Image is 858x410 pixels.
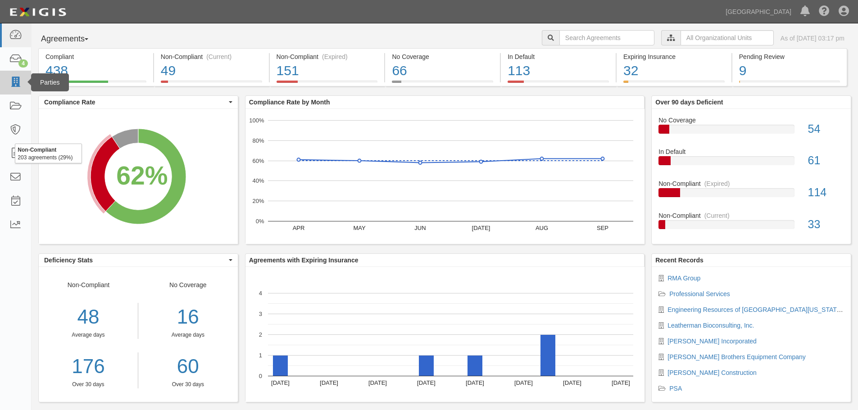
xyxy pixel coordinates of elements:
[652,116,851,125] div: No Coverage
[259,311,262,317] text: 3
[277,61,378,81] div: 151
[259,373,262,379] text: 0
[417,379,436,386] text: [DATE]
[392,52,493,61] div: No Coverage
[667,369,757,376] a: [PERSON_NAME] Construction
[44,256,227,265] span: Deficiency Stats
[39,352,138,381] a: 176
[732,81,847,88] a: Pending Review9
[259,331,262,338] text: 2
[597,225,608,231] text: SEP
[655,99,723,106] b: Over 90 days Deficient
[145,331,231,339] div: Average days
[145,352,231,381] a: 60
[116,158,168,194] div: 62%
[138,280,238,388] div: No Coverage
[38,30,106,48] button: Agreements
[617,81,731,88] a: Expiring Insurance32
[658,211,844,236] a: Non-Compliant(Current)33
[563,379,581,386] text: [DATE]
[320,379,338,386] text: [DATE]
[18,59,28,68] div: 4
[161,61,262,81] div: 49
[252,177,264,184] text: 40%
[392,61,493,81] div: 66
[249,257,359,264] b: Agreements with Expiring Insurance
[819,6,830,17] i: Help Center - Complianz
[252,157,264,164] text: 60%
[801,153,851,169] div: 61
[145,303,231,331] div: 16
[667,306,856,313] a: Engineering Resources of [GEOGRAPHIC_DATA][US_STATE], Inc.
[667,353,806,360] a: [PERSON_NAME] Brothers Equipment Company
[658,179,844,211] a: Non-Compliant(Expired)114
[252,198,264,204] text: 20%
[801,216,851,233] div: 33
[514,379,533,386] text: [DATE]
[385,81,500,88] a: No Coverage66
[245,267,645,402] svg: A chart.
[249,99,330,106] b: Compliance Rate by Month
[704,179,730,188] div: (Expired)
[353,225,366,231] text: MAY
[655,257,704,264] b: Recent Records
[739,52,840,61] div: Pending Review
[45,61,146,81] div: 438
[781,34,844,43] div: As of [DATE] 03:17 pm
[739,61,840,81] div: 9
[559,30,654,45] input: Search Agreements
[681,30,774,45] input: All Organizational Units
[259,290,262,297] text: 4
[252,137,264,144] text: 80%
[292,225,304,231] text: APR
[31,73,69,91] div: Parties
[652,211,851,220] div: Non-Compliant
[39,109,238,244] svg: A chart.
[667,322,754,329] a: Leatherman Bioconsulting, Inc.
[245,109,645,244] svg: A chart.
[39,280,138,388] div: Non-Compliant
[154,81,269,88] a: Non-Compliant(Current)49
[721,3,796,21] a: [GEOGRAPHIC_DATA]
[206,52,232,61] div: (Current)
[612,379,630,386] text: [DATE]
[270,81,385,88] a: Non-Compliant(Expired)151
[39,331,138,339] div: Average days
[45,52,146,61] div: Compliant
[277,52,378,61] div: Non-Compliant (Expired)
[472,225,490,231] text: [DATE]
[271,379,290,386] text: [DATE]
[249,117,264,124] text: 100%
[39,303,138,331] div: 48
[623,61,725,81] div: 32
[667,275,700,282] a: RMA Group
[623,52,725,61] div: Expiring Insurance
[536,225,548,231] text: AUG
[7,4,69,20] img: logo-5460c22ac91f19d4615b14bd174203de0afe785f0fc80cf4dbbc73dc1793850b.png
[39,381,138,388] div: Over 30 days
[368,379,387,386] text: [DATE]
[652,147,851,156] div: In Default
[667,338,757,345] a: [PERSON_NAME] Incorporated
[44,98,227,107] span: Compliance Rate
[704,211,730,220] div: (Current)
[414,225,426,231] text: JUN
[801,121,851,137] div: 54
[508,52,609,61] div: In Default
[322,52,348,61] div: (Expired)
[18,147,56,153] b: Non-Compliant
[652,179,851,188] div: Non-Compliant
[658,116,844,148] a: No Coverage54
[669,290,730,297] a: Professional Services
[501,81,616,88] a: In Default113
[508,61,609,81] div: 113
[801,185,851,201] div: 114
[255,218,264,225] text: 0%
[259,352,262,359] text: 1
[39,96,238,108] button: Compliance Rate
